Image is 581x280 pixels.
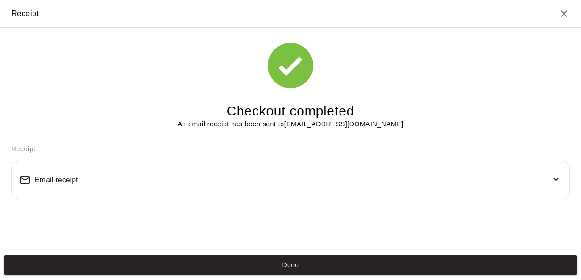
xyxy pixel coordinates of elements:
[34,176,78,184] span: Email receipt
[177,119,403,129] p: An email receipt has been sent to
[558,8,570,19] button: Close
[284,120,404,128] u: [EMAIL_ADDRESS][DOMAIN_NAME]
[227,103,354,120] h4: Checkout completed
[11,8,39,20] div: Receipt
[11,144,570,154] p: Receipt
[4,255,577,275] button: Done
